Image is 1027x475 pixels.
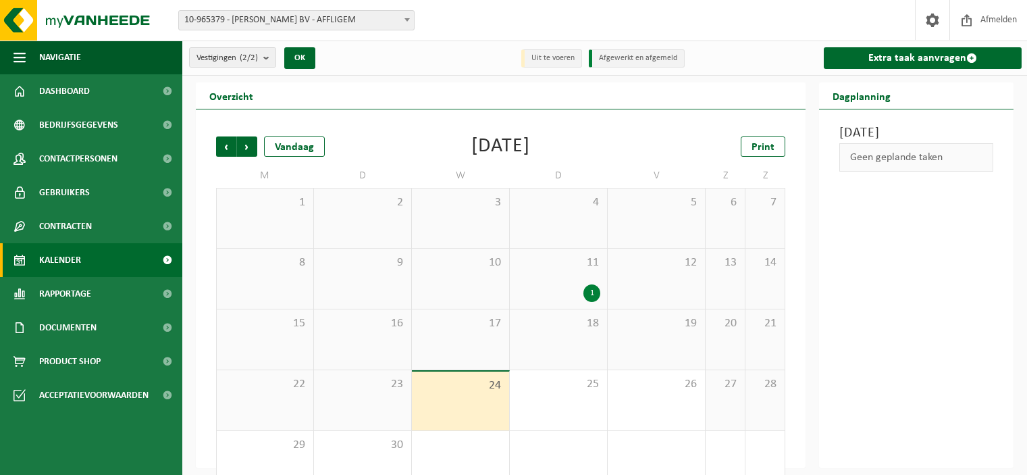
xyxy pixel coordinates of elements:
[745,164,785,188] td: Z
[223,316,307,331] span: 15
[614,316,698,331] span: 19
[614,195,698,210] span: 5
[839,143,993,172] div: Geen geplande taken
[240,53,258,62] count: (2/2)
[517,377,600,392] span: 25
[321,438,404,453] span: 30
[321,316,404,331] span: 16
[712,316,738,331] span: 20
[196,48,258,68] span: Vestigingen
[419,378,502,393] span: 24
[237,136,257,157] span: Volgende
[614,377,698,392] span: 26
[189,47,276,68] button: Vestigingen(2/2)
[752,377,778,392] span: 28
[412,164,510,188] td: W
[39,378,149,412] span: Acceptatievoorwaarden
[419,255,502,270] span: 10
[178,10,415,30] span: 10-965379 - MICHAËL VAN VAERENBERGH BV - AFFLIGEM
[179,11,414,30] span: 10-965379 - MICHAËL VAN VAERENBERGH BV - AFFLIGEM
[583,284,600,302] div: 1
[517,255,600,270] span: 11
[712,195,738,210] span: 6
[517,316,600,331] span: 18
[752,142,774,153] span: Print
[521,49,582,68] li: Uit te voeren
[706,164,745,188] td: Z
[824,47,1022,69] a: Extra taak aanvragen
[39,277,91,311] span: Rapportage
[314,164,412,188] td: D
[39,311,97,345] span: Documenten
[223,195,307,210] span: 1
[839,123,993,143] h3: [DATE]
[196,82,267,109] h2: Overzicht
[589,49,685,68] li: Afgewerkt en afgemeld
[39,209,92,243] span: Contracten
[264,136,325,157] div: Vandaag
[517,195,600,210] span: 4
[712,255,738,270] span: 13
[39,108,118,142] span: Bedrijfsgegevens
[608,164,706,188] td: V
[741,136,785,157] a: Print
[39,142,117,176] span: Contactpersonen
[752,316,778,331] span: 21
[510,164,608,188] td: D
[819,82,904,109] h2: Dagplanning
[216,164,314,188] td: M
[284,47,315,69] button: OK
[321,255,404,270] span: 9
[614,255,698,270] span: 12
[39,41,81,74] span: Navigatie
[471,136,530,157] div: [DATE]
[216,136,236,157] span: Vorige
[419,195,502,210] span: 3
[752,195,778,210] span: 7
[752,255,778,270] span: 14
[712,377,738,392] span: 27
[39,345,101,378] span: Product Shop
[223,255,307,270] span: 8
[39,74,90,108] span: Dashboard
[321,377,404,392] span: 23
[39,243,81,277] span: Kalender
[419,316,502,331] span: 17
[223,377,307,392] span: 22
[39,176,90,209] span: Gebruikers
[223,438,307,453] span: 29
[321,195,404,210] span: 2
